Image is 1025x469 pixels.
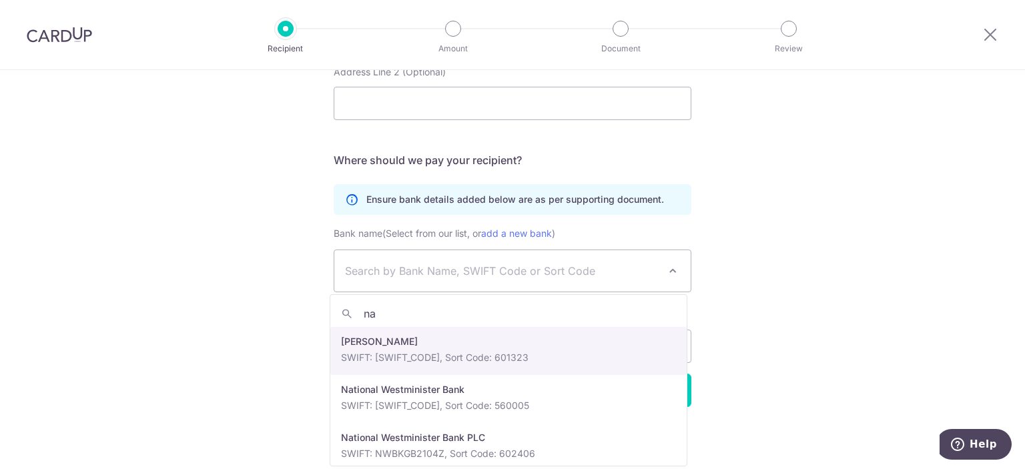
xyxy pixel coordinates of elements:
p: National Westminister Bank [341,383,676,396]
p: Document [571,42,670,55]
p: SWIFT: NWBKGB2104Z, Sort Code: 602406 [341,447,676,460]
p: Review [739,42,838,55]
p: Recipient [236,42,335,55]
span: (Select from our list, or ) [382,227,555,239]
img: CardUp [27,27,92,43]
a: add a new bank [481,227,552,239]
label: Address Line 2 (Optional) [334,65,446,79]
iframe: Opens a widget where you can find more information [940,429,1012,462]
p: SWIFT: [SWIFT_CODE], Sort Code: 560005 [341,399,676,412]
p: SWIFT: [SWIFT_CODE], Sort Code: 601323 [341,351,676,364]
p: Amount [404,42,502,55]
p: [PERSON_NAME] [341,335,676,348]
p: Ensure bank details added below are as per supporting document. [366,193,664,206]
p: National Westminister Bank PLC [341,431,676,444]
span: Search by Bank Name, SWIFT Code or Sort Code [345,263,659,279]
label: Bank name [334,225,555,242]
h5: Where should we pay your recipient? [334,152,691,168]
